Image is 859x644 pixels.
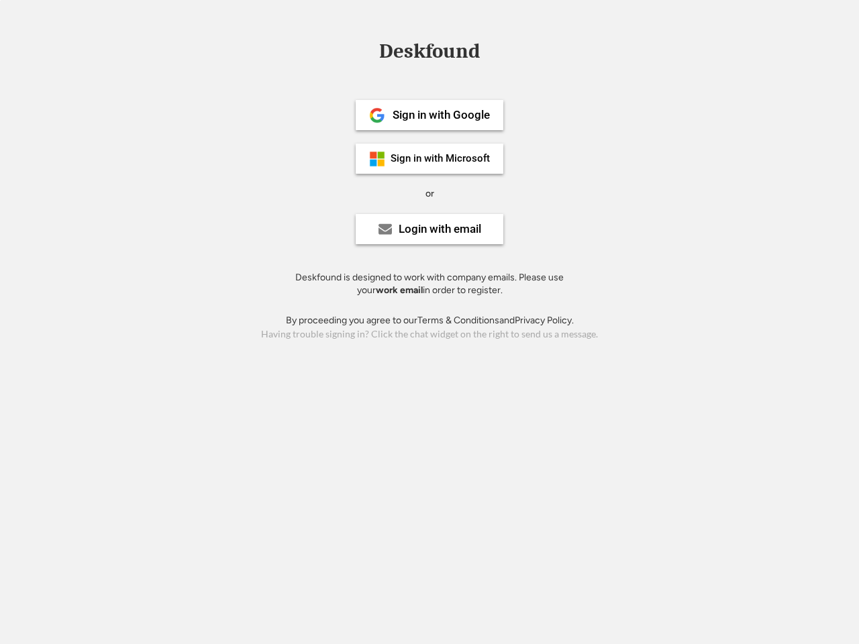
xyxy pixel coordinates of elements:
img: 1024px-Google__G__Logo.svg.png [369,107,385,123]
div: Sign in with Google [393,109,490,121]
div: Login with email [399,223,481,235]
a: Privacy Policy. [515,315,574,326]
div: or [425,187,434,201]
a: Terms & Conditions [417,315,499,326]
div: By proceeding you agree to our and [286,314,574,327]
strong: work email [376,284,423,296]
div: Deskfound [372,41,487,62]
div: Deskfound is designed to work with company emails. Please use your in order to register. [279,271,580,297]
img: ms-symbollockup_mssymbol_19.png [369,151,385,167]
div: Sign in with Microsoft [391,154,490,164]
